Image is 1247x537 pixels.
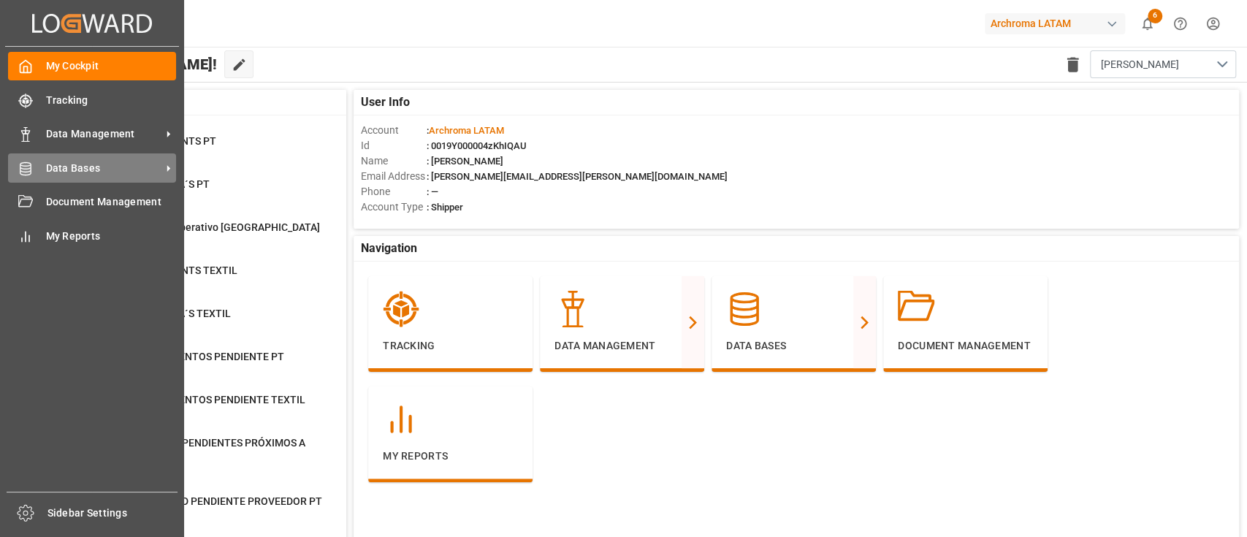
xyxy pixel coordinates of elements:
[1101,57,1179,72] span: [PERSON_NAME]
[111,437,305,464] span: DOCUMENTOS PENDIENTES PRÓXIMOS A LLEGAR PT
[383,338,518,354] p: Tracking
[46,194,177,210] span: Document Management
[46,126,161,142] span: Data Management
[75,134,328,164] a: 20TRANSSHIPMENTS PTContainer Schema
[1131,7,1164,40] button: show 6 new notifications
[75,177,328,207] a: 11CAMBIO DE ETA´S PTContainer Schema
[361,153,427,169] span: Name
[75,392,328,423] a: 8ENVIO DOCUMENTOS PENDIENTE TEXTILPurchase Orders
[361,199,427,215] span: Account Type
[427,202,463,213] span: : Shipper
[429,125,504,136] span: Archroma LATAM
[427,186,438,197] span: : —
[8,85,176,114] a: Tracking
[111,351,284,362] span: ENVIO DOCUMENTOS PENDIENTE PT
[75,494,328,525] a: 64DISPONIBILIDAD PENDIENTE PROVEEDOR PTPurchase Orders
[75,349,328,380] a: 0ENVIO DOCUMENTOS PENDIENTE PTPurchase Orders
[554,338,690,354] p: Data Management
[985,13,1125,34] div: Archroma LATAM
[1148,9,1162,23] span: 6
[427,125,504,136] span: :
[75,306,328,337] a: 45CAMBIO DE ETA´S TEXTILContainer Schema
[361,169,427,184] span: Email Address
[75,435,328,481] a: 188DOCUMENTOS PENDIENTES PRÓXIMOS A LLEGAR PTPurchase Orders
[111,495,322,507] span: DISPONIBILIDAD PENDIENTE PROVEEDOR PT
[111,221,320,233] span: Seguimiento Operativo [GEOGRAPHIC_DATA]
[985,9,1131,37] button: Archroma LATAM
[361,94,410,111] span: User Info
[8,52,176,80] a: My Cockpit
[427,171,728,182] span: : [PERSON_NAME][EMAIL_ADDRESS][PERSON_NAME][DOMAIN_NAME]
[111,394,305,405] span: ENVIO DOCUMENTOS PENDIENTE TEXTIL
[46,161,161,176] span: Data Bases
[75,220,328,251] a: 227Seguimiento Operativo [GEOGRAPHIC_DATA]Container Schema
[47,506,178,521] span: Sidebar Settings
[8,188,176,216] a: Document Management
[8,221,176,250] a: My Reports
[1090,50,1236,78] button: open menu
[898,338,1033,354] p: Document Management
[361,184,427,199] span: Phone
[726,338,861,354] p: Data Bases
[46,229,177,244] span: My Reports
[46,58,177,74] span: My Cockpit
[383,449,518,464] p: My Reports
[361,123,427,138] span: Account
[427,140,527,151] span: : 0019Y000004zKhIQAU
[1164,7,1197,40] button: Help Center
[361,240,417,257] span: Navigation
[75,263,328,294] a: 108TRANSSHIPMENTS TEXTILContainer Schema
[427,156,503,167] span: : [PERSON_NAME]
[361,138,427,153] span: Id
[46,93,177,108] span: Tracking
